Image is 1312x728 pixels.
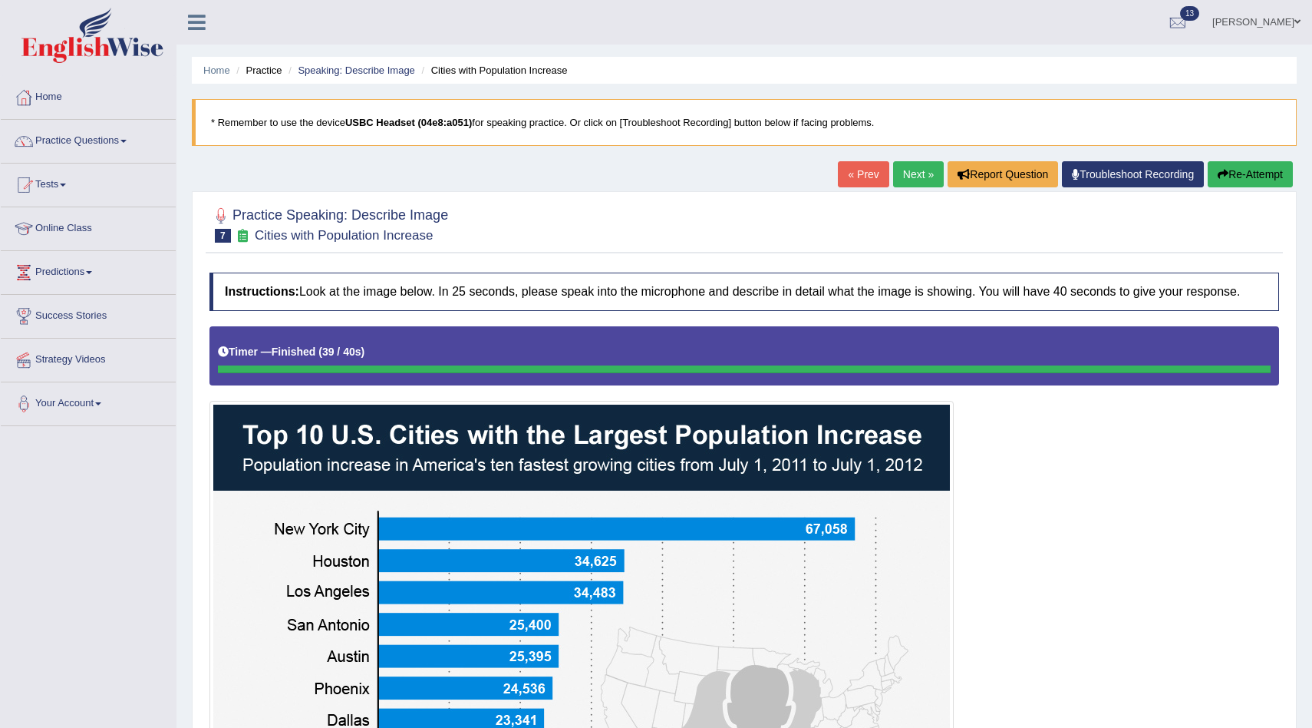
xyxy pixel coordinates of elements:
a: Success Stories [1,295,176,333]
small: Cities with Population Increase [255,228,433,243]
button: Re-Attempt [1208,161,1293,187]
h5: Timer — [218,346,364,358]
li: Cities with Population Increase [417,63,567,78]
b: 39 / 40s [322,346,361,358]
a: Home [203,65,230,76]
a: Strategy Videos [1,339,176,377]
b: Finished [272,346,316,358]
small: Exam occurring question [235,229,251,243]
b: ) [361,346,365,358]
button: Report Question [948,161,1058,187]
a: Home [1,76,176,114]
h2: Practice Speaking: Describe Image [209,204,448,243]
li: Practice [232,63,282,78]
a: Tests [1,164,176,202]
a: « Prev [838,161,888,187]
a: Troubleshoot Recording [1062,161,1204,187]
a: Speaking: Describe Image [298,65,414,76]
a: Your Account [1,382,176,421]
a: Predictions [1,251,176,290]
b: Instructions: [225,285,299,298]
a: Practice Questions [1,120,176,158]
a: Next » [893,161,944,187]
span: 13 [1180,6,1199,21]
a: Online Class [1,207,176,246]
h4: Look at the image below. In 25 seconds, please speak into the microphone and describe in detail w... [209,273,1279,311]
b: ( [318,346,322,358]
span: 7 [215,229,231,243]
blockquote: * Remember to use the device for speaking practice. Or click on [Troubleshoot Recording] button b... [192,99,1297,146]
b: USBC Headset (04e8:a051) [345,117,472,128]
